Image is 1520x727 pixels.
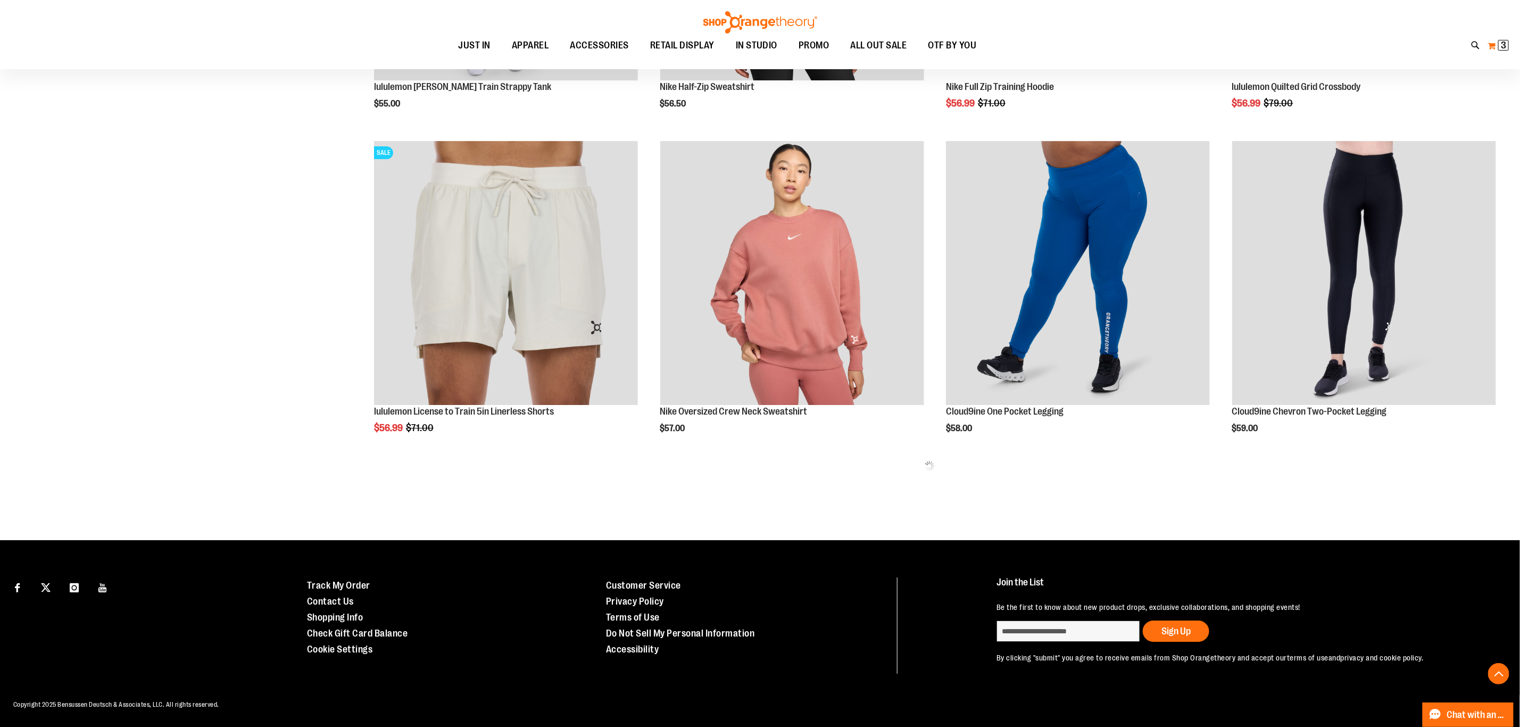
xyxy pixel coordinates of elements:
span: ALL OUT SALE [851,34,907,57]
div: product [941,136,1215,460]
a: Nike Half-Zip Sweatshirt [660,81,755,92]
a: lululemon Quilted Grid Crossbody [1232,81,1361,92]
a: Track My Order [307,580,370,591]
button: Sign Up [1143,621,1209,642]
img: Nike Oversized Crew Neck Sweatshirt [660,141,924,405]
a: terms of use [1287,654,1328,662]
span: RETAIL DISPLAY [650,34,715,57]
a: Visit our Facebook page [8,577,27,596]
button: Back To Top [1488,663,1509,684]
span: IN STUDIO [736,34,778,57]
a: lululemon License to Train 5in Linerless ShortsSALE [374,141,638,407]
a: Visit our Instagram page [65,577,84,596]
a: Cloud9ine One Pocket Legging [946,406,1064,417]
span: $56.50 [660,99,688,109]
img: Shop Orangetheory [702,11,819,34]
img: Cloud9ine One Pocket Legging [946,141,1210,405]
a: privacy and cookie policy. [1341,654,1424,662]
img: Twitter [41,583,51,592]
span: 3 [1501,40,1506,51]
span: $57.00 [660,424,687,433]
a: Cloud9ine One Pocket Legging [946,141,1210,407]
span: $79.00 [1264,98,1295,109]
div: product [1227,136,1501,460]
a: lululemon [PERSON_NAME] Train Strappy Tank [374,81,551,92]
button: Chat with an Expert [1423,703,1514,727]
div: product [369,136,643,460]
a: Visit our X page [37,577,55,596]
span: $58.00 [946,424,974,433]
span: $56.99 [1232,98,1262,109]
span: JUST IN [458,34,491,57]
span: SALE [374,146,393,159]
a: Visit our Youtube page [94,577,112,596]
a: Contact Us [307,596,354,607]
img: Cloud9ine Chevron Two-Pocket Legging [1232,141,1496,405]
img: lululemon License to Train 5in Linerless Shorts [374,141,638,405]
div: product [655,136,929,460]
a: Customer Service [606,580,681,591]
p: Be the first to know about new product drops, exclusive collaborations, and shopping events! [996,602,1487,613]
a: Nike Oversized Crew Neck Sweatshirt [660,406,808,417]
span: $56.99 [374,423,404,433]
a: Privacy Policy [606,596,664,607]
a: Cloud9ine Chevron Two-Pocket Legging [1232,141,1496,407]
a: lululemon License to Train 5in Linerless Shorts [374,406,554,417]
h4: Join the List [996,577,1487,597]
span: Chat with an Expert [1447,710,1507,720]
a: Nike Full Zip Training Hoodie [946,81,1054,92]
img: ias-spinner.gif [924,460,935,471]
span: $71.00 [406,423,435,433]
a: Cookie Settings [307,644,373,655]
a: Cloud9ine Chevron Two-Pocket Legging [1232,406,1387,417]
a: Terms of Use [606,612,660,623]
span: PROMO [799,34,829,57]
a: Check Gift Card Balance [307,628,408,639]
a: Shopping Info [307,612,363,623]
span: OTF BY YOU [928,34,977,57]
input: enter email [996,621,1140,642]
span: $59.00 [1232,424,1260,433]
span: $71.00 [978,98,1007,109]
p: By clicking "submit" you agree to receive emails from Shop Orangetheory and accept our and [996,652,1487,663]
span: $55.00 [374,99,402,109]
span: Copyright 2025 Bensussen Deutsch & Associates, LLC. All rights reserved. [13,701,219,708]
span: $56.99 [946,98,976,109]
a: Do Not Sell My Personal Information [606,628,755,639]
span: Sign Up [1161,626,1191,637]
a: Nike Oversized Crew Neck Sweatshirt [660,141,924,407]
span: ACCESSORIES [570,34,629,57]
span: APPAREL [512,34,549,57]
a: Accessibility [606,644,659,655]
